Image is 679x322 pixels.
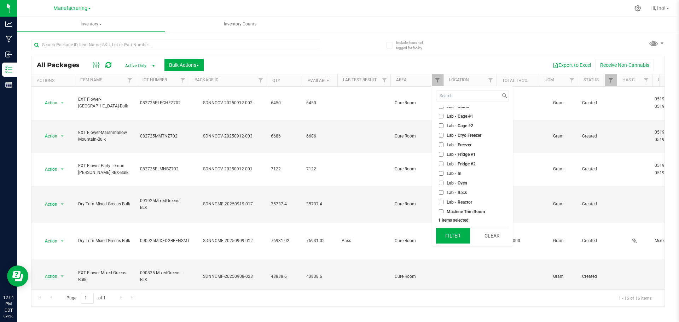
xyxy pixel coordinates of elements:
a: Filter [255,74,267,86]
div: Actions [37,78,71,83]
span: Lab - Freezer [447,143,471,147]
span: EXT Flower-Early Lemon [PERSON_NAME] RBX-Bulk [78,163,132,176]
span: EXT Flower-Marshmallow Mountain-Bulk [78,129,132,143]
input: Lab - Cage #1 [439,114,443,118]
input: Lab - Rack [439,190,443,195]
span: select [58,131,67,141]
span: Lab - Booth [447,105,469,109]
inline-svg: Reports [5,81,12,88]
span: 35737.4 [271,201,298,207]
span: 6686 [306,133,333,140]
span: Action [39,98,58,108]
input: Lab - Cage #2 [439,123,443,128]
input: Search [436,91,500,101]
span: Cure Room [395,166,439,172]
a: Inventory [17,17,165,32]
span: Page of 1 [60,293,111,304]
span: Gram [543,273,574,280]
span: Lab - Fridge #1 [447,152,476,157]
a: Area [396,77,407,82]
a: Lot Number [141,77,167,82]
div: Manage settings [633,5,642,12]
span: Machine Trim Room [447,210,485,214]
span: Include items not tagged for facility [396,40,431,51]
input: Lab - Fridge #2 [439,162,443,166]
span: Gram [543,201,574,207]
a: Filter [432,74,443,86]
button: Bulk Actions [164,59,204,71]
span: Hi, Ino! [650,5,666,11]
a: Filter [566,74,578,86]
th: Has COA [617,74,652,87]
a: Filter [124,74,136,86]
span: Lab - Cage #2 [447,124,473,128]
a: Location [449,77,469,82]
a: Status [584,77,599,82]
span: Action [39,164,58,174]
a: UOM [545,77,554,82]
span: 090925MIXEDGREENSMTR [140,238,192,244]
iframe: Resource center [7,265,28,287]
input: 1 [81,293,94,304]
button: Receive Non-Cannabis [596,59,654,71]
span: Lab - In [447,171,462,176]
a: Item Name [80,77,102,82]
a: Filter [605,74,617,86]
span: Created [582,100,613,106]
span: select [58,236,67,246]
span: 7122 [271,166,298,172]
inline-svg: Analytics [5,21,12,28]
span: Cure Room [395,133,439,140]
span: Lab - Rack [447,191,467,195]
span: EXT Flower-[GEOGRAPHIC_DATA]-Bulk [78,96,132,110]
span: Cure Room [395,238,439,244]
span: Lab - Fridge #2 [447,162,476,166]
span: 090825-MixedGreens-BLK [140,270,185,283]
span: 7122 [306,166,333,172]
div: SDNNCMF-20250919-017 [188,201,268,207]
span: Dry Trim-Mixed Greens-Bulk [78,201,132,207]
span: Gram [543,166,574,172]
span: select [58,98,67,108]
a: Filter [379,74,390,86]
input: Lab - Fridge #1 [439,152,443,157]
p: 12:01 PM CDT [3,294,14,314]
span: Cure Room [395,273,439,280]
span: Manufacturing [53,5,87,11]
span: 43838.6 [271,273,298,280]
span: Action [39,199,58,209]
span: Created [582,238,613,244]
span: select [58,164,67,174]
div: SDNNCCV-20250912-003 [188,133,268,140]
span: Created [582,166,613,172]
span: 6450 [306,100,333,106]
input: Lab - Reactor [439,200,443,204]
span: Gram [543,238,574,244]
span: EXT Flower-Mixed Greens-Bulk [78,270,132,283]
span: select [58,271,67,281]
input: Lab - Booth [439,104,443,109]
inline-svg: Inventory [5,66,12,73]
a: Available [308,78,329,83]
span: Lab - Cryo Freezer [447,133,481,137]
input: Lab - Freezer [439,142,443,147]
input: Machine Trim Room [439,209,443,214]
span: 091925MixedGreens-BLK [140,198,185,211]
span: Gram [543,100,574,106]
span: 35737.4 [306,201,333,207]
a: Filter [640,74,652,86]
span: Gram [543,133,574,140]
span: 6450 [271,100,298,106]
span: 082725ELMNBZ702 [140,166,185,172]
span: All Packages [37,61,87,69]
inline-svg: Inbound [5,51,12,58]
span: 1 - 16 of 16 items [613,293,657,303]
input: Search Package ID, Item Name, SKU, Lot or Part Number... [31,40,320,50]
input: Lab - In [439,171,443,176]
span: Lab - Oven [447,181,467,185]
span: Lab - Reactor [447,200,472,204]
a: Package ID [195,77,219,82]
span: 082725PLECHEZ702 [140,100,185,106]
a: Lab Test Result [343,77,377,82]
div: SDNNCMF-20250909-012 [188,238,268,244]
